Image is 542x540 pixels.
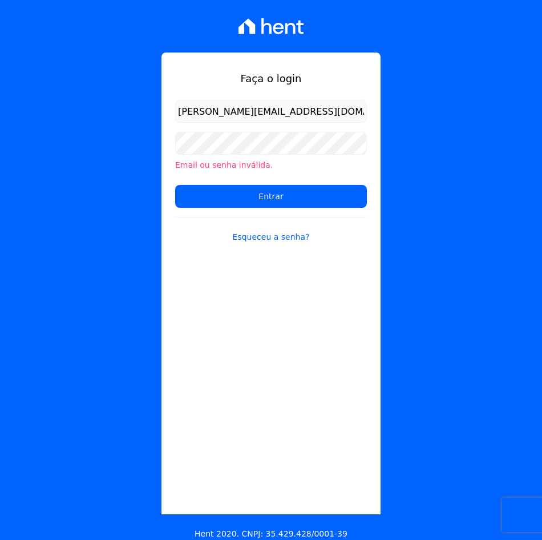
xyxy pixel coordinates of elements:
[195,528,347,540] p: Hent 2020. CNPJ: 35.429.428/0001-39
[175,217,367,243] a: Esqueceu a senha?
[175,185,367,208] input: Entrar
[175,71,367,86] h1: Faça o login
[175,100,367,123] input: Email
[175,159,367,171] li: Email ou senha inválida.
